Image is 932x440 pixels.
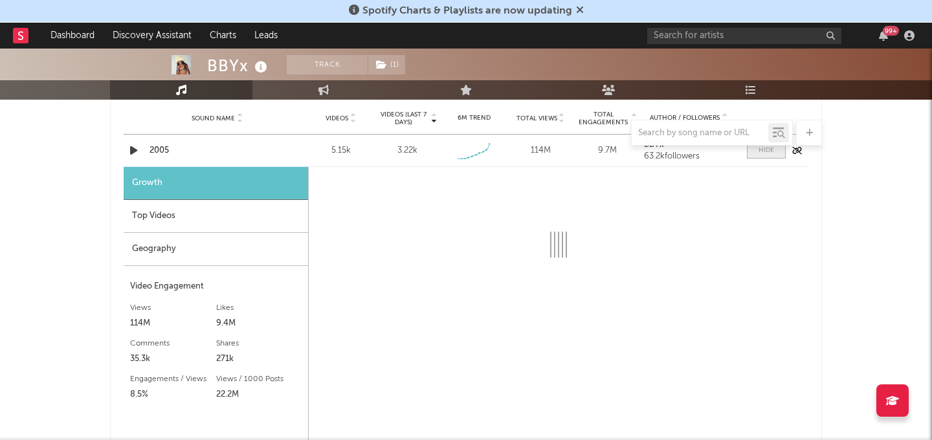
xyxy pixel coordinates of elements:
[632,128,768,138] input: Search by song name or URL
[245,23,287,49] a: Leads
[201,23,245,49] a: Charts
[104,23,201,49] a: Discovery Assistant
[650,114,720,122] span: Author / Followers
[368,55,405,74] button: (1)
[216,371,302,387] div: Views / 1000 Posts
[130,351,216,367] div: 35.3k
[368,55,406,74] span: ( 1 )
[130,316,216,331] div: 114M
[216,387,302,402] div: 22.2M
[130,387,216,402] div: 8.5%
[326,115,348,122] span: Videos
[124,200,308,233] div: Top Videos
[516,115,557,122] span: Total Views
[192,115,235,122] span: Sound Name
[377,111,430,126] span: Videos (last 7 days)
[883,26,899,36] div: 99 +
[216,336,302,351] div: Shares
[287,55,368,74] button: Track
[130,336,216,351] div: Comments
[130,279,302,294] div: Video Engagement
[879,30,888,41] button: 99+
[150,144,285,157] a: 2005
[444,113,504,123] div: 6M Trend
[124,233,308,266] div: Geography
[644,152,734,161] div: 63.2k followers
[362,6,572,16] span: Spotify Charts & Playlists are now updating
[397,144,417,157] div: 3.22k
[124,167,308,200] div: Growth
[511,144,571,157] div: 114M
[311,144,371,157] div: 5.15k
[130,300,216,316] div: Views
[216,351,302,367] div: 271k
[576,6,584,16] span: Dismiss
[207,55,271,76] div: BBYx
[130,371,216,387] div: Engagements / Views
[577,144,638,157] div: 9.7M
[216,316,302,331] div: 9.4M
[216,300,302,316] div: Likes
[577,111,630,126] span: Total Engagements
[41,23,104,49] a: Dashboard
[644,140,664,149] strong: BBYx
[647,28,841,44] input: Search for artists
